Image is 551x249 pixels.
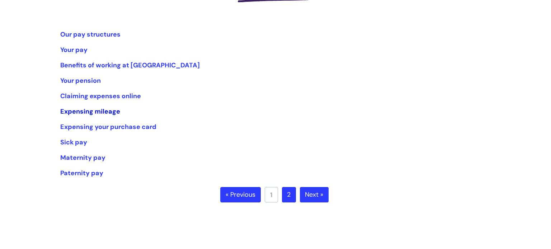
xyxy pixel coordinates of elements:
a: Next » [300,187,329,203]
a: Sick pay [60,138,87,147]
a: Maternity pay [60,153,105,162]
a: « Previous [220,187,261,203]
a: Benefits of working at [GEOGRAPHIC_DATA] [60,61,200,70]
a: Your pension [60,76,101,85]
a: 2 [282,187,296,203]
a: Claiming expenses online [60,92,141,100]
a: Expensing your purchase card [60,123,156,131]
a: Our pay structures [60,30,121,39]
a: 1 [265,187,278,202]
a: Paternity pay [60,169,103,177]
a: Expensing mileage [60,107,120,116]
a: Your pay [60,46,88,54]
